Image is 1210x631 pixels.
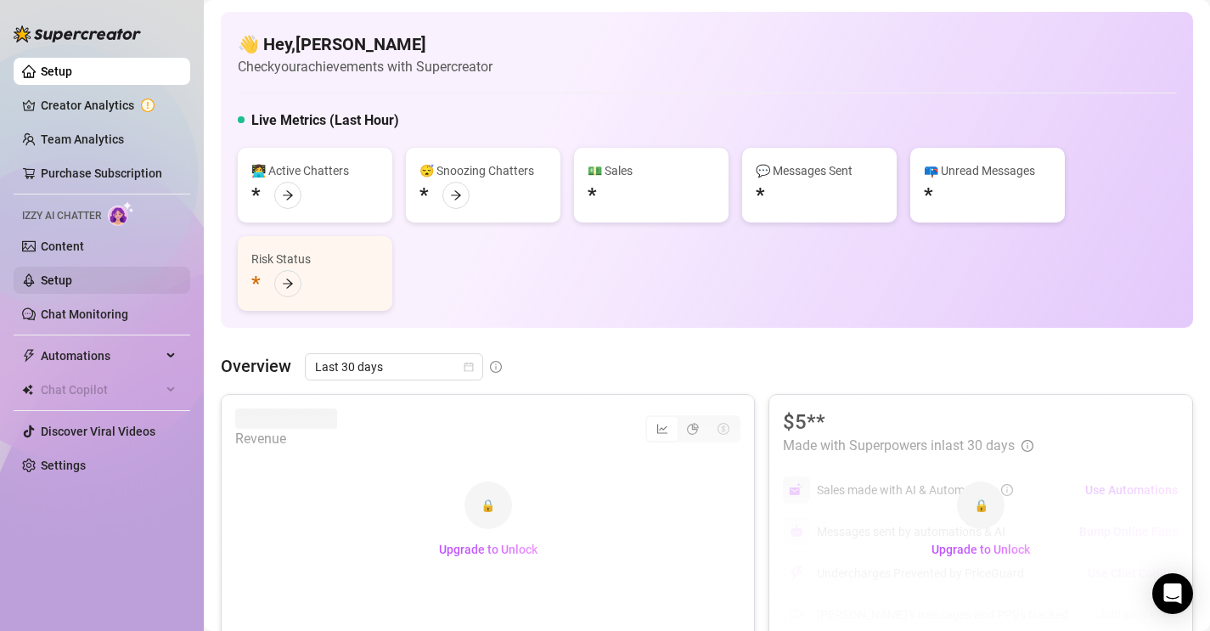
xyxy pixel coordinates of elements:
a: Team Analytics [41,132,124,146]
article: Overview [221,353,291,379]
a: Setup [41,273,72,287]
a: Content [41,239,84,253]
span: Automations [41,342,161,369]
div: 📪 Unread Messages [924,161,1051,180]
div: 😴 Snoozing Chatters [419,161,547,180]
span: Izzy AI Chatter [22,208,101,224]
div: Open Intercom Messenger [1152,573,1193,614]
span: arrow-right [450,189,462,201]
img: Chat Copilot [22,384,33,396]
img: AI Chatter [108,201,134,226]
span: Upgrade to Unlock [439,543,537,556]
div: 💬 Messages Sent [756,161,883,180]
span: info-circle [490,361,502,373]
div: 👩‍💻 Active Chatters [251,161,379,180]
button: Upgrade to Unlock [425,536,551,563]
h5: Live Metrics (Last Hour) [251,110,399,131]
a: Chat Monitoring [41,307,128,321]
a: Purchase Subscription [41,166,162,180]
span: arrow-right [282,278,294,290]
button: Upgrade to Unlock [918,536,1044,563]
a: Setup [41,65,72,78]
div: 🔒 [464,482,512,529]
span: Upgrade to Unlock [931,543,1030,556]
article: Check your achievements with Supercreator [238,56,492,77]
div: 💵 Sales [588,161,715,180]
div: 🔒 [957,482,1005,529]
span: calendar [464,362,474,372]
h4: 👋 Hey, [PERSON_NAME] [238,32,492,56]
div: Risk Status [251,250,379,268]
a: Discover Viral Videos [41,425,155,438]
span: arrow-right [282,189,294,201]
span: Last 30 days [315,354,473,380]
a: Creator Analytics exclamation-circle [41,92,177,119]
span: Chat Copilot [41,376,161,403]
img: logo-BBDzfeDw.svg [14,25,141,42]
a: Settings [41,459,86,472]
span: thunderbolt [22,349,36,363]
